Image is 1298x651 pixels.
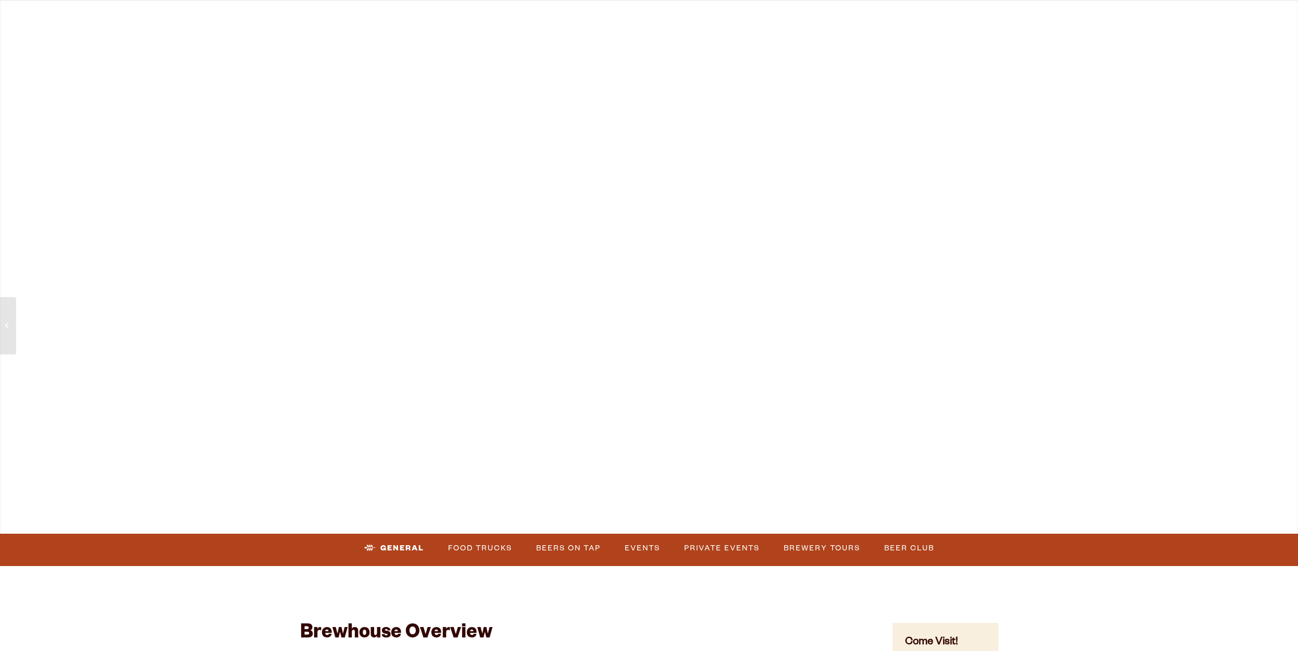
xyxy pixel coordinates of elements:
span: Gear [482,13,511,21]
h4: Come Visit! [905,635,985,650]
span: Beer [291,13,316,21]
a: General [360,536,428,560]
a: Taprooms [364,7,435,30]
a: Winery [559,7,614,30]
a: Beer Finder [920,7,999,30]
a: Food Trucks [444,536,516,560]
a: Beers on Tap [532,536,605,560]
a: Beer Club [880,536,938,560]
a: Beer [284,7,323,30]
span: Taprooms [370,13,428,21]
a: Impact [827,7,880,30]
a: Gear [475,7,517,30]
span: Impact [834,13,873,21]
span: Winery [565,13,607,21]
span: Our Story [720,13,780,21]
a: Our Story [713,7,787,30]
a: Brewery Tours [780,536,864,560]
a: Events [621,536,664,560]
span: Beer Finder [927,13,993,21]
a: Private Events [680,536,764,560]
a: Odell Home [642,7,681,30]
h2: Brewhouse Overview [300,623,867,646]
